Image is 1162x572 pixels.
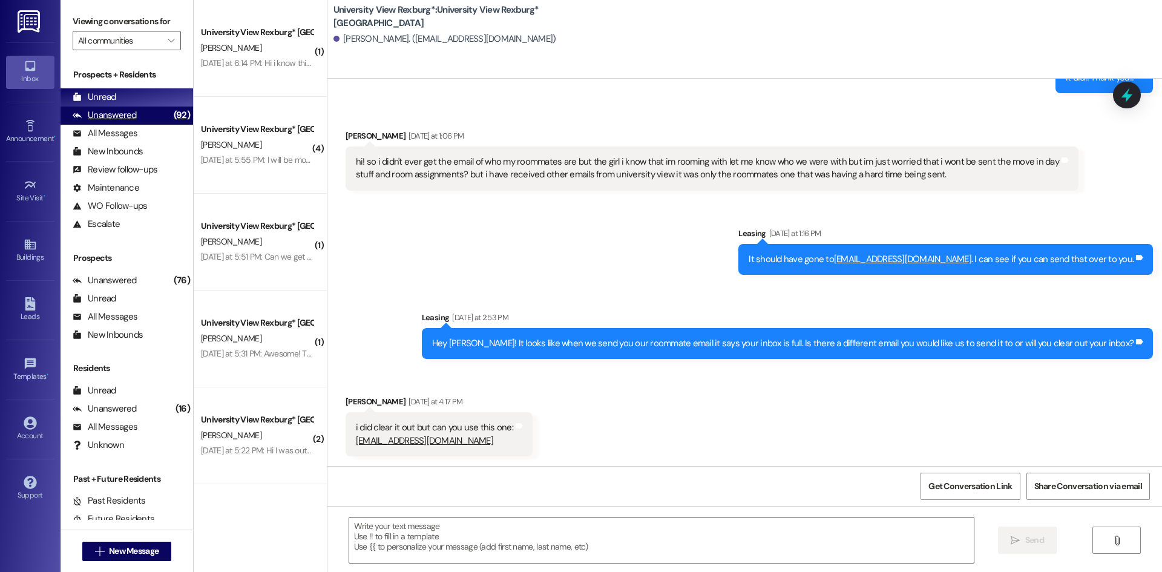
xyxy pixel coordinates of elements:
[82,542,172,561] button: New Message
[201,58,849,68] div: [DATE] at 6:14 PM: Hi i know this is a weird question but im buying a vanity mirror and I was won...
[73,127,137,140] div: All Messages
[61,68,193,81] div: Prospects + Residents
[921,473,1020,500] button: Get Conversation Link
[6,234,54,267] a: Buildings
[998,527,1057,554] button: Send
[61,473,193,485] div: Past + Future Residents
[766,227,821,240] div: [DATE] at 1:16 PM
[201,317,313,329] div: University View Rexburg* [GEOGRAPHIC_DATA]
[405,395,462,408] div: [DATE] at 4:17 PM
[6,294,54,326] a: Leads
[73,329,143,341] div: New Inbounds
[95,547,104,556] i: 
[928,480,1012,493] span: Get Conversation Link
[201,251,810,262] div: [DATE] at 5:51 PM: Can we get a new vacuum? There's suction from the tube and the vacuum part, bu...
[432,337,1134,350] div: Hey [PERSON_NAME]! It looks like when we send you our roommate email it says your inbox is full. ...
[73,91,116,104] div: Unread
[171,106,193,125] div: (92)
[6,353,54,386] a: Templates •
[6,472,54,505] a: Support
[333,33,556,45] div: [PERSON_NAME]. ([EMAIL_ADDRESS][DOMAIN_NAME])
[73,421,137,433] div: All Messages
[356,156,1059,182] div: hi! so i didn't ever get the email of who my roommates are but the girl i know that im rooming wi...
[172,399,193,418] div: (16)
[78,31,162,50] input: All communities
[1025,534,1044,547] span: Send
[201,413,313,426] div: University View Rexburg* [GEOGRAPHIC_DATA]
[201,333,261,344] span: [PERSON_NAME]
[422,311,1153,328] div: Leasing
[54,133,56,141] span: •
[73,384,116,397] div: Unread
[1026,473,1150,500] button: Share Conversation via email
[201,430,261,441] span: [PERSON_NAME]
[749,253,1134,266] div: It should have gone to . I can see if you can send that over to you.
[6,175,54,208] a: Site Visit •
[109,545,159,557] span: New Message
[834,253,971,265] a: [EMAIL_ADDRESS][DOMAIN_NAME]
[73,218,120,231] div: Escalate
[1011,536,1020,545] i: 
[73,163,157,176] div: Review follow-ups
[73,439,124,452] div: Unknown
[6,413,54,445] a: Account
[73,274,137,287] div: Unanswered
[73,12,181,31] label: Viewing conversations for
[171,271,193,290] div: (76)
[738,227,1153,244] div: Leasing
[405,130,464,142] div: [DATE] at 1:06 PM
[73,109,137,122] div: Unanswered
[6,56,54,88] a: Inbox
[356,435,493,447] a: [EMAIL_ADDRESS][DOMAIN_NAME]
[73,513,154,525] div: Future Residents
[73,311,137,323] div: All Messages
[47,370,48,379] span: •
[201,236,261,247] span: [PERSON_NAME]
[73,145,143,158] div: New Inbounds
[356,421,513,447] div: i did clear it out but can you use this one:
[73,200,147,212] div: WO Follow-ups
[346,130,1078,146] div: [PERSON_NAME]
[73,495,146,507] div: Past Residents
[201,220,313,232] div: University View Rexburg* [GEOGRAPHIC_DATA]
[73,292,116,305] div: Unread
[201,42,261,53] span: [PERSON_NAME]
[18,10,42,33] img: ResiDesk Logo
[1034,480,1142,493] span: Share Conversation via email
[61,252,193,265] div: Prospects
[44,192,45,200] span: •
[333,4,576,30] b: University View Rexburg*: University View Rexburg* [GEOGRAPHIC_DATA]
[449,311,508,324] div: [DATE] at 2:53 PM
[73,182,139,194] div: Maintenance
[201,348,340,359] div: [DATE] at 5:31 PM: Awesome! Thank you!
[61,362,193,375] div: Residents
[201,139,261,150] span: [PERSON_NAME]
[168,36,174,45] i: 
[201,123,313,136] div: University View Rexburg* [GEOGRAPHIC_DATA]
[1112,536,1121,545] i: 
[73,403,137,415] div: Unanswered
[201,26,313,39] div: University View Rexburg* [GEOGRAPHIC_DATA]
[346,395,533,412] div: [PERSON_NAME]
